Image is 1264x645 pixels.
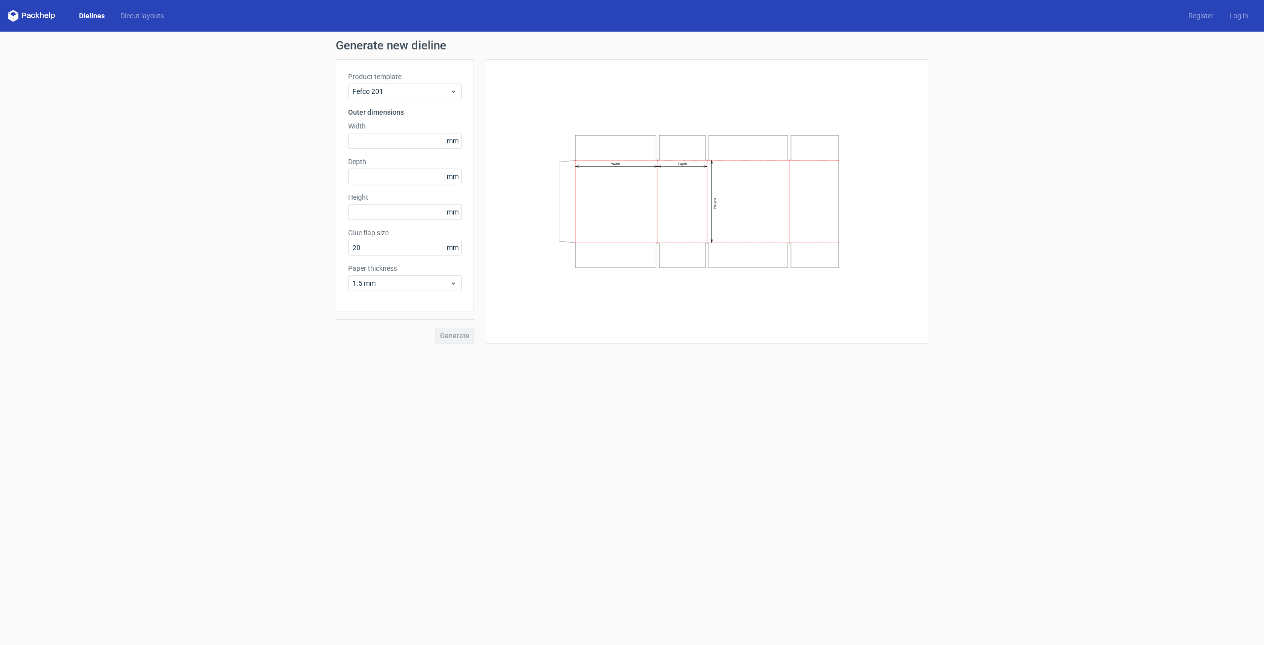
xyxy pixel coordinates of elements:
[444,240,461,255] span: mm
[348,263,462,273] label: Paper thickness
[611,162,620,166] text: Width
[348,228,462,238] label: Glue flap size
[348,121,462,131] label: Width
[1181,11,1222,21] a: Register
[444,169,461,184] span: mm
[353,86,450,96] span: Fefco 201
[1222,11,1256,21] a: Log in
[713,198,717,209] text: Height
[678,162,687,166] text: Depth
[444,133,461,148] span: mm
[444,205,461,219] span: mm
[348,72,462,82] label: Product template
[348,192,462,202] label: Height
[113,11,172,21] a: Diecut layouts
[336,40,928,51] h1: Generate new dieline
[348,107,462,117] h3: Outer dimensions
[71,11,113,21] a: Dielines
[348,157,462,167] label: Depth
[353,278,450,288] span: 1.5 mm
